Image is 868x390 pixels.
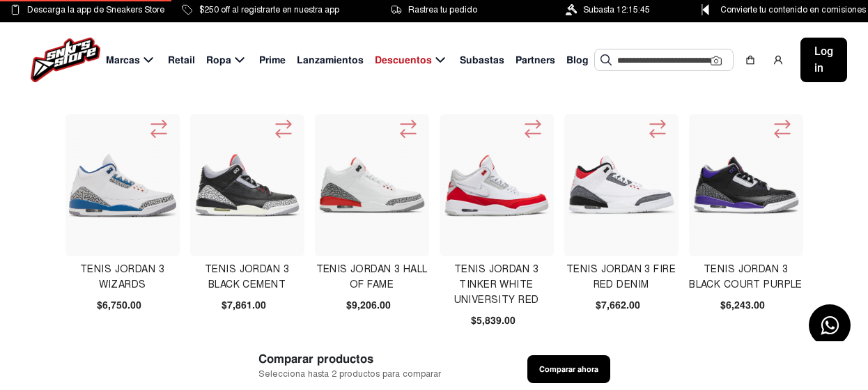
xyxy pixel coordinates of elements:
h4: Tenis Jordan 3 Black Court Purple [689,262,803,292]
img: Tenis Jordan 3 Fire Red Denim [568,132,675,239]
span: Convierte tu contenido en comisiones [720,2,866,17]
span: Descarga la app de Sneakers Store [27,2,164,17]
span: $6,750.00 [97,298,141,313]
h4: Tenis Jordan 3 Wizards [65,262,179,292]
img: Tenis Jordan 3 Black Cement [194,132,301,239]
img: Buscar [600,54,612,65]
span: Retail [168,53,195,68]
img: Tenis Jordan 3 Black Court Purple [692,132,800,239]
h4: Tenis Jordan 3 Hall Of Fame [315,262,428,292]
span: Subastas [460,53,504,68]
h4: Tenis Jordan 3 Tinker White University Red [440,262,553,308]
span: $7,662.00 [596,298,640,313]
img: Cámara [711,55,722,66]
span: Log in [814,43,833,77]
h4: Tenis Jordan 3 Black Cement [190,262,304,292]
span: $6,243.00 [720,298,765,313]
img: Tenis Jordan 3 Wizards [69,154,176,217]
span: Blog [566,53,589,68]
span: $5,839.00 [471,313,516,328]
span: Subasta 12:15:45 [583,2,650,17]
span: Descuentos [375,53,432,68]
span: $250 off al registrarte en nuestra app [199,2,339,17]
span: Prime [259,53,286,68]
img: user [773,54,784,65]
span: Partners [516,53,555,68]
img: Tenis Jordan 3 Hall Of Fame [318,132,426,239]
img: Tenis Jordan 3 Tinker White University Red [443,154,550,218]
img: logo [31,38,100,82]
h4: Tenis Jordan 3 Fire Red Denim [564,262,678,292]
img: shopping [745,54,756,65]
span: Lanzamientos [297,53,364,68]
span: Selecciona hasta 2 productos para comparar [258,368,441,381]
span: $7,861.00 [222,298,266,313]
span: Marcas [106,53,140,68]
span: Ropa [206,53,231,68]
span: $9,206.00 [346,298,391,313]
span: Rastrea tu pedido [408,2,477,17]
button: Comparar ahora [527,355,610,383]
span: Comparar productos [258,350,441,368]
img: Control Point Icon [697,4,714,15]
